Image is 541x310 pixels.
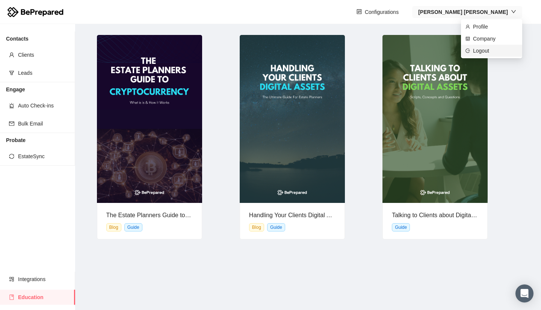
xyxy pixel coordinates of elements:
[9,70,14,76] span: funnel-plot
[18,149,69,164] span: EstateSync
[6,137,26,143] strong: Probate
[6,86,25,92] strong: Engage
[392,210,478,220] div: Talking to Clients about Digital Assets
[18,47,69,62] span: Clients
[357,9,362,15] span: control
[465,24,470,29] span: user
[473,35,518,43] span: Company
[18,98,69,113] span: Auto Check-ins
[18,272,69,287] span: Integrations
[124,223,142,231] span: Guide
[365,8,399,16] span: Configurations
[9,121,14,126] span: mail
[9,277,14,282] span: appstore-add
[9,295,14,300] span: book
[382,35,488,203] img: Talking to Clients about Digital Assets
[351,6,405,18] button: controlConfigurations
[97,35,202,203] img: The Estate Planners Guide to Cryptocurrency (2023)
[18,290,69,305] span: Education
[392,223,410,231] span: Guide
[473,23,518,31] span: Profile
[412,6,522,18] button: [PERSON_NAME] [PERSON_NAME]
[106,210,193,220] div: The Estate Planners Guide to Cryptocurrency (2023)
[418,9,508,15] strong: [PERSON_NAME] [PERSON_NAME]
[473,47,518,55] span: Logout
[515,284,533,302] div: Open Intercom Messenger
[240,35,345,203] img: Handling Your Clients Digital Assets
[249,210,335,220] div: Handling Your Clients Digital Assets
[511,9,516,14] span: down
[106,223,121,231] span: Blog
[9,103,14,108] span: alert
[9,52,14,57] span: user
[465,36,470,41] span: shop
[249,223,264,231] span: Blog
[6,36,29,42] strong: Contacts
[9,154,14,159] span: sync
[18,116,69,131] span: Bulk Email
[465,48,470,53] span: logout
[267,223,285,231] span: Guide
[18,65,69,80] span: Leads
